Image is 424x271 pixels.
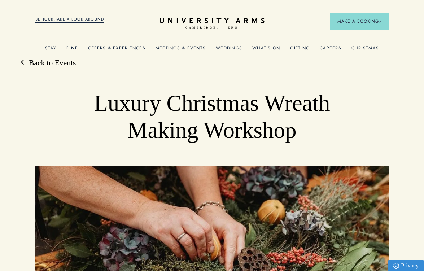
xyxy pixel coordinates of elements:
[156,45,206,55] a: Meetings & Events
[388,260,424,271] a: Privacy
[35,16,104,23] a: 3D TOUR:TAKE A LOOK AROUND
[66,45,78,55] a: Dine
[330,13,389,30] button: Make a BookingArrow icon
[290,45,310,55] a: Gifting
[216,45,242,55] a: Weddings
[320,45,341,55] a: Careers
[88,45,145,55] a: Offers & Experiences
[351,45,379,55] a: Christmas
[252,45,280,55] a: What's On
[337,18,381,25] span: Make a Booking
[71,90,353,144] h1: Luxury Christmas Wreath Making Workshop
[393,263,399,269] img: Privacy
[160,18,265,29] a: Home
[379,20,381,23] img: Arrow icon
[45,45,56,55] a: Stay
[22,58,76,68] a: Back to Events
